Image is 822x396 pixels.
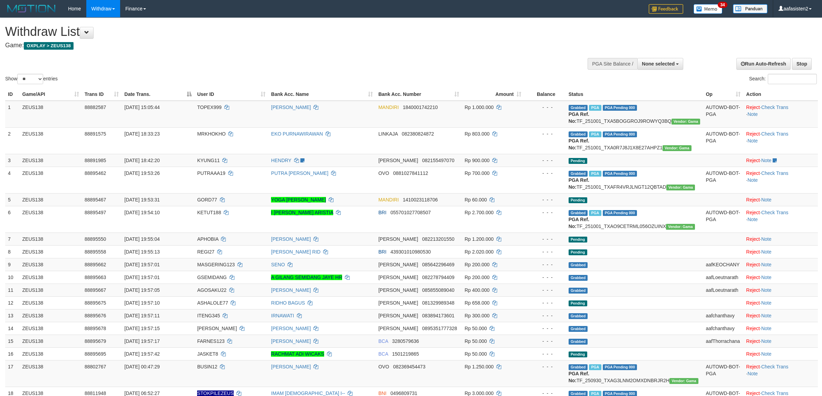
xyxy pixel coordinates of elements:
[527,209,563,216] div: - - -
[197,249,214,255] span: REGI27
[761,351,772,357] a: Note
[569,326,588,332] span: Grabbed
[569,105,588,111] span: Grabbed
[197,351,218,357] span: JASKET8
[527,363,563,370] div: - - -
[197,105,222,110] span: TOPEX999
[85,326,106,331] span: 88895678
[271,364,311,369] a: [PERSON_NAME]
[527,130,563,137] div: - - -
[124,158,159,163] span: [DATE] 18:42:20
[85,275,106,280] span: 88895663
[392,338,419,344] span: Copy 3280579636 to clipboard
[703,360,743,387] td: AUTOWD-BOT-PGA
[5,232,20,245] td: 7
[566,88,703,101] th: Status
[761,131,789,137] a: Check Trans
[465,287,490,293] span: Rp 400.000
[746,158,760,163] a: Reject
[761,313,772,318] a: Note
[378,300,418,306] span: [PERSON_NAME]
[527,261,563,268] div: - - -
[85,236,106,242] span: 88895550
[743,88,818,101] th: Action
[20,309,82,322] td: ZEUS138
[197,158,220,163] span: KYUNG11
[465,262,490,267] span: Rp 200.000
[761,236,772,242] a: Note
[743,154,818,167] td: ·
[378,105,399,110] span: MANDIRI
[271,197,326,202] a: YOGA [PERSON_NAME]
[197,313,220,318] span: ITENG345
[5,347,20,360] td: 16
[124,170,159,176] span: [DATE] 19:53:26
[637,58,683,70] button: None selected
[761,364,789,369] a: Check Trans
[569,210,588,216] span: Grabbed
[649,4,683,14] img: Feedback.jpg
[569,131,588,137] span: Grabbed
[5,360,20,387] td: 17
[194,88,268,101] th: User ID: activate to sort column ascending
[465,236,494,242] span: Rp 1.200.000
[527,287,563,294] div: - - -
[271,275,342,280] a: A GILANG SEMIDANG JAYE HR
[527,338,563,345] div: - - -
[85,131,106,137] span: 88891575
[122,88,194,101] th: Date Trans.: activate to sort column descending
[569,288,588,294] span: Grabbed
[20,193,82,206] td: ZEUS138
[527,104,563,111] div: - - -
[792,58,812,70] a: Stop
[5,88,20,101] th: ID
[569,275,588,281] span: Grabbed
[761,287,772,293] a: Note
[703,101,743,128] td: AUTOWD-BOT-PGA
[746,105,760,110] a: Reject
[5,245,20,258] td: 8
[124,275,159,280] span: [DATE] 19:57:01
[465,197,487,202] span: Rp 60.000
[761,275,772,280] a: Note
[402,131,434,137] span: Copy 082380824872 to clipboard
[743,206,818,232] td: · ·
[569,262,588,268] span: Grabbed
[5,127,20,154] td: 2
[761,170,789,176] a: Check Trans
[569,249,587,255] span: Pending
[20,271,82,284] td: ZEUS138
[20,101,82,128] td: ZEUS138
[569,237,587,242] span: Pending
[85,170,106,176] span: 88895462
[743,167,818,193] td: · ·
[746,326,760,331] a: Reject
[747,177,758,183] a: Note
[378,158,418,163] span: [PERSON_NAME]
[703,88,743,101] th: Op: activate to sort column ascending
[271,287,311,293] a: [PERSON_NAME]
[465,210,494,215] span: Rp 2.700.000
[761,197,772,202] a: Note
[20,88,82,101] th: Game/API: activate to sort column ascending
[82,88,122,101] th: Trans ID: activate to sort column ascending
[17,74,43,84] select: Showentries
[422,300,454,306] span: Copy 081329989348 to clipboard
[197,197,217,202] span: GORD77
[465,275,490,280] span: Rp 200.000
[271,390,345,396] a: IMAM [DEMOGRAPHIC_DATA] I--
[527,299,563,306] div: - - -
[465,170,490,176] span: Rp 700.000
[566,206,703,232] td: TF_251001_TXAO9CETRML056OZUINX
[694,4,723,14] img: Button%20Memo.svg
[124,249,159,255] span: [DATE] 19:55:13
[5,335,20,347] td: 15
[376,88,462,101] th: Bank Acc. Number: activate to sort column ascending
[761,390,789,396] a: Check Trans
[85,338,106,344] span: 88895679
[378,236,418,242] span: [PERSON_NAME]
[761,158,772,163] a: Note
[465,326,487,331] span: Rp 50.000
[569,352,587,357] span: Pending
[642,61,675,67] span: None selected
